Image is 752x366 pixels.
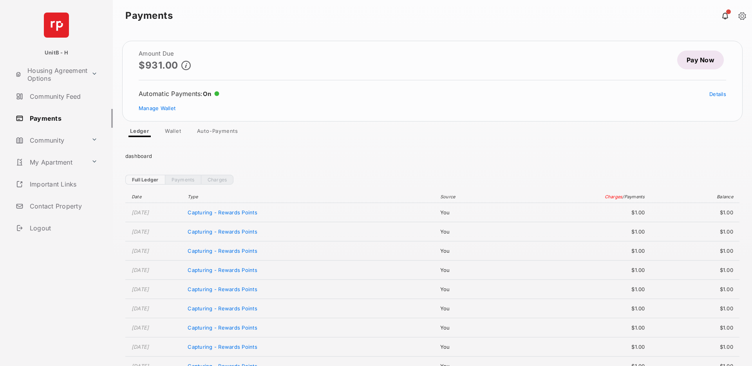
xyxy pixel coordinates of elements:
td: You [436,241,547,261]
span: Capturing - Rewards Points [188,209,257,216]
td: $1.00 [649,203,739,222]
a: Details [709,91,726,97]
span: Capturing - Rewards Points [188,286,257,292]
a: Logout [13,219,113,237]
span: Capturing - Rewards Points [188,344,257,350]
td: You [436,299,547,318]
a: Important Links [13,175,101,194]
a: Payments [13,109,113,128]
a: Contact Property [13,197,113,216]
th: Type [184,191,436,203]
a: Community [13,131,88,150]
td: $1.00 [649,222,739,241]
td: $1.00 [649,299,739,318]
span: $1.00 [551,324,645,331]
span: $1.00 [551,248,645,254]
time: [DATE] [132,344,149,350]
th: Balance [649,191,739,203]
a: Housing Agreement Options [13,65,88,84]
td: $1.00 [649,241,739,261]
th: Source [436,191,547,203]
td: You [436,222,547,241]
td: $1.00 [649,261,739,280]
td: You [436,261,547,280]
a: Manage Wallet [139,105,175,111]
time: [DATE] [132,228,149,235]
span: Capturing - Rewards Points [188,248,257,254]
span: / Payments [622,194,645,199]
time: [DATE] [132,324,149,331]
a: My Apartment [13,153,88,172]
time: [DATE] [132,248,149,254]
a: Ledger [124,128,155,137]
time: [DATE] [132,305,149,312]
td: You [436,318,547,337]
a: Community Feed [13,87,113,106]
td: You [436,280,547,299]
time: [DATE] [132,267,149,273]
time: [DATE] [132,286,149,292]
a: Wallet [159,128,188,137]
a: Payments [165,175,201,185]
span: $1.00 [551,228,645,235]
div: dashboard [125,147,739,165]
span: On [203,90,211,98]
strong: Payments [125,11,173,20]
span: Capturing - Rewards Points [188,305,257,312]
td: $1.00 [649,337,739,357]
span: $1.00 [551,344,645,350]
span: Capturing - Rewards Points [188,324,257,331]
span: Capturing - Rewards Points [188,228,257,235]
div: Automatic Payments : [139,90,219,98]
time: [DATE] [132,209,149,216]
td: You [436,203,547,222]
th: Date [125,191,184,203]
h2: Amount Due [139,51,191,57]
p: $931.00 [139,60,178,71]
td: $1.00 [649,318,739,337]
span: $1.00 [551,209,645,216]
td: $1.00 [649,280,739,299]
td: You [436,337,547,357]
span: $1.00 [551,267,645,273]
a: Full Ledger [125,175,165,185]
p: UnitB - H [45,49,68,57]
img: svg+xml;base64,PHN2ZyB4bWxucz0iaHR0cDovL3d3dy53My5vcmcvMjAwMC9zdmciIHdpZHRoPSI2NCIgaGVpZ2h0PSI2NC... [44,13,69,38]
span: $1.00 [551,286,645,292]
span: Capturing - Rewards Points [188,267,257,273]
span: $1.00 [551,305,645,312]
a: Charges [201,175,234,185]
a: Auto-Payments [191,128,244,137]
span: Charges [605,194,623,199]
